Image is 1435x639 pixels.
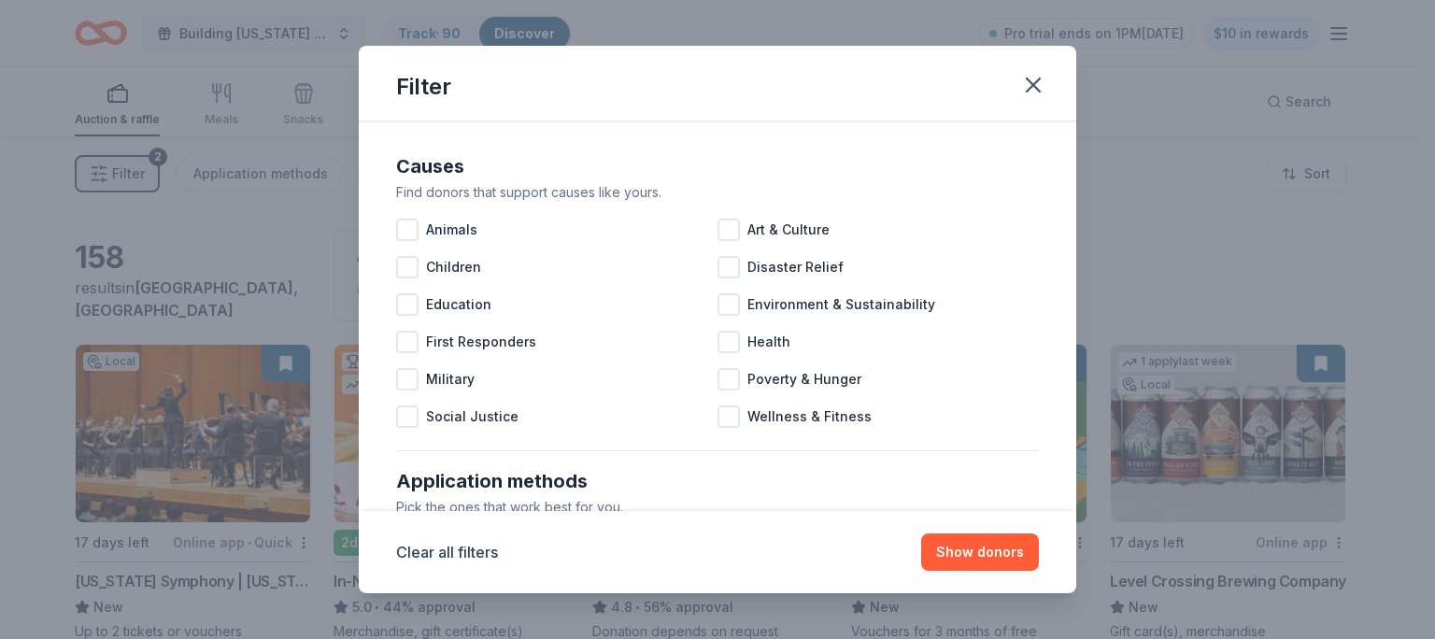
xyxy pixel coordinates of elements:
span: Military [426,368,475,390]
div: Application methods [396,466,1039,496]
span: Education [426,293,491,316]
div: Causes [396,151,1039,181]
span: Health [747,331,790,353]
span: Children [426,256,481,278]
span: First Responders [426,331,536,353]
span: Environment & Sustainability [747,293,935,316]
button: Clear all filters [396,541,498,563]
span: Social Justice [426,405,519,428]
div: Find donors that support causes like yours. [396,181,1039,204]
span: Animals [426,219,477,241]
div: Pick the ones that work best for you. [396,496,1039,518]
span: Poverty & Hunger [747,368,861,390]
span: Art & Culture [747,219,830,241]
button: Show donors [921,533,1039,571]
span: Wellness & Fitness [747,405,872,428]
span: Disaster Relief [747,256,844,278]
div: Filter [396,72,451,102]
